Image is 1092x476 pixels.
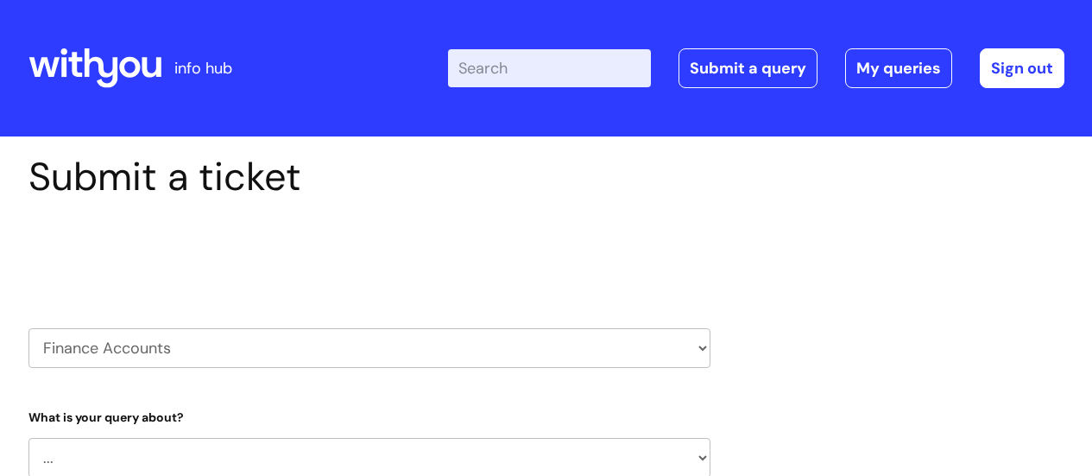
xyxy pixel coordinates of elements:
label: What is your query about? [28,407,710,425]
h1: Submit a ticket [28,154,710,200]
a: Submit a query [679,48,817,88]
a: My queries [845,48,952,88]
a: Sign out [980,48,1064,88]
p: info hub [174,54,232,82]
input: Search [448,49,651,87]
div: | - [448,48,1064,88]
h2: Select issue type [28,240,710,272]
